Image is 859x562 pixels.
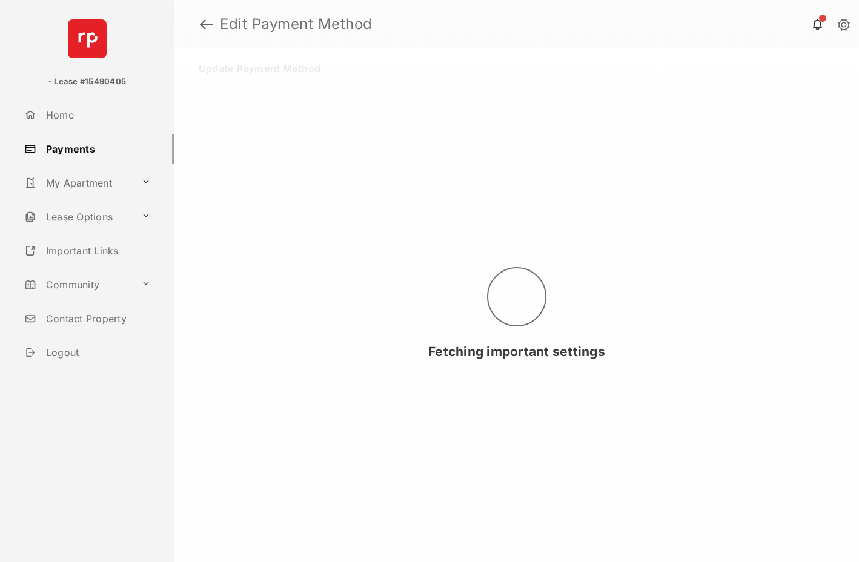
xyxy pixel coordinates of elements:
[19,168,136,197] a: My Apartment
[19,270,136,299] a: Community
[48,76,126,88] p: - Lease #15490405
[68,19,107,58] img: svg+xml;base64,PHN2ZyB4bWxucz0iaHR0cDovL3d3dy53My5vcmcvMjAwMC9zdmciIHdpZHRoPSI2NCIgaGVpZ2h0PSI2NC...
[19,202,136,231] a: Lease Options
[19,304,174,333] a: Contact Property
[19,101,174,130] a: Home
[428,344,605,359] span: Fetching important settings
[19,338,174,367] a: Logout
[19,236,156,265] a: Important Links
[19,134,174,164] a: Payments
[220,17,373,31] strong: Edit Payment Method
